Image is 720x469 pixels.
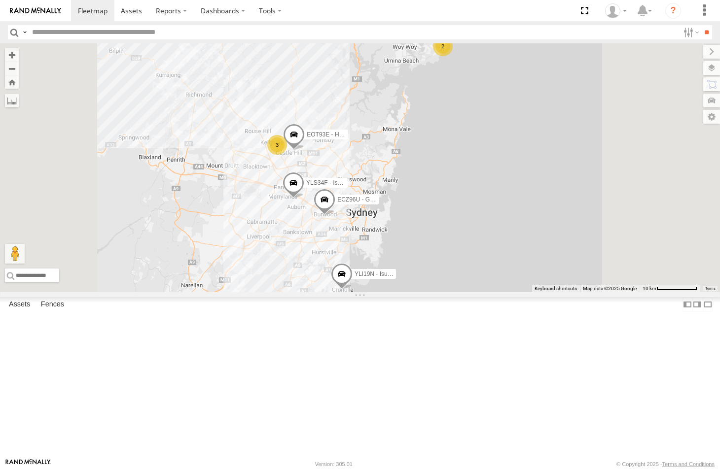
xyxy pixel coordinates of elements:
span: YLI19N - Isuzu DMAX [355,270,412,277]
label: Search Query [21,25,29,39]
label: Search Filter Options [680,25,701,39]
i: ? [665,3,681,19]
span: Map data ©2025 Google [583,286,637,291]
label: Dock Summary Table to the Right [692,297,702,311]
label: Fences [36,298,69,311]
div: 3 [267,135,287,155]
button: Zoom Home [5,75,19,89]
button: Drag Pegman onto the map to open Street View [5,244,25,264]
a: Terms and Conditions [662,461,715,467]
a: Terms [705,287,716,291]
img: rand-logo.svg [10,7,61,14]
button: Keyboard shortcuts [535,285,577,292]
button: Zoom out [5,62,19,75]
label: Assets [4,298,35,311]
label: Measure [5,94,19,107]
div: 2 [433,36,453,56]
span: ECZ96U - Great Wall [337,196,393,202]
a: Visit our Website [5,459,51,469]
label: Hide Summary Table [703,297,713,311]
button: Map scale: 10 km per 79 pixels [640,285,700,292]
div: Nicole Hunt [602,3,630,18]
span: YLS34F - Isuzu DMAX [306,179,366,186]
button: Zoom in [5,48,19,62]
span: EOT93E - HiAce [307,131,351,137]
span: 10 km [643,286,656,291]
label: Map Settings [703,110,720,124]
label: Dock Summary Table to the Left [683,297,692,311]
div: Version: 305.01 [315,461,353,467]
div: © Copyright 2025 - [616,461,715,467]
